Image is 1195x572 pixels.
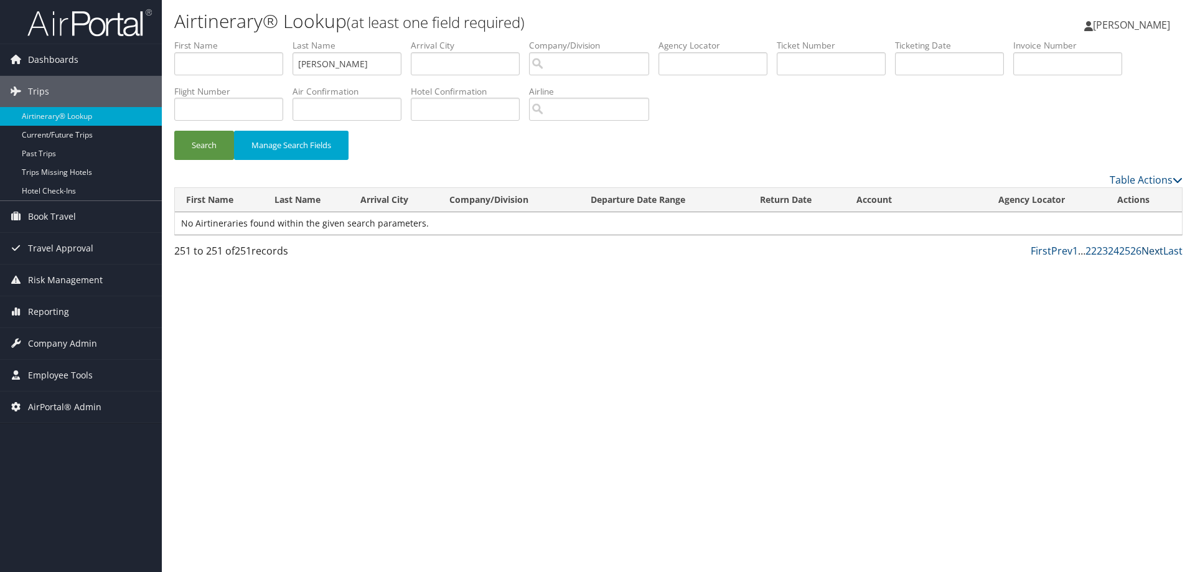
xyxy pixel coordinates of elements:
[347,12,525,32] small: (at least one field required)
[1119,244,1130,258] a: 25
[27,8,152,37] img: airportal-logo.png
[1110,173,1183,187] a: Table Actions
[28,360,93,391] span: Employee Tools
[234,131,349,160] button: Manage Search Fields
[1093,18,1170,32] span: [PERSON_NAME]
[28,296,69,327] span: Reporting
[1130,244,1141,258] a: 26
[1051,244,1072,258] a: Prev
[1097,244,1108,258] a: 23
[529,85,658,98] label: Airline
[1072,244,1078,258] a: 1
[293,39,411,52] label: Last Name
[1078,244,1085,258] span: …
[1085,244,1097,258] a: 22
[175,188,263,212] th: First Name: activate to sort column ascending
[411,85,529,98] label: Hotel Confirmation
[1084,6,1183,44] a: [PERSON_NAME]
[174,131,234,160] button: Search
[895,39,1013,52] label: Ticketing Date
[529,39,658,52] label: Company/Division
[1141,244,1163,258] a: Next
[174,243,413,265] div: 251 to 251 of records
[777,39,895,52] label: Ticket Number
[658,39,777,52] label: Agency Locator
[28,201,76,232] span: Book Travel
[411,39,529,52] label: Arrival City
[28,328,97,359] span: Company Admin
[174,8,846,34] h1: Airtinerary® Lookup
[1013,39,1132,52] label: Invoice Number
[749,188,845,212] th: Return Date: activate to sort column ascending
[28,391,101,423] span: AirPortal® Admin
[579,188,748,212] th: Departure Date Range: activate to sort column descending
[28,265,103,296] span: Risk Management
[235,244,251,258] span: 251
[1163,244,1183,258] a: Last
[1031,244,1051,258] a: First
[175,212,1182,235] td: No Airtineraries found within the given search parameters.
[263,188,349,212] th: Last Name: activate to sort column ascending
[28,233,93,264] span: Travel Approval
[987,188,1107,212] th: Agency Locator: activate to sort column ascending
[174,39,293,52] label: First Name
[438,188,580,212] th: Company/Division
[1106,188,1182,212] th: Actions
[293,85,411,98] label: Air Confirmation
[845,188,987,212] th: Account: activate to sort column ascending
[28,76,49,107] span: Trips
[349,188,438,212] th: Arrival City: activate to sort column ascending
[174,85,293,98] label: Flight Number
[1108,244,1119,258] a: 24
[28,44,78,75] span: Dashboards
